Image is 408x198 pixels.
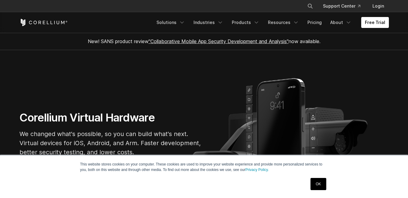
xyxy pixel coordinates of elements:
[80,162,328,172] p: This website stores cookies on your computer. These cookies are used to improve your website expe...
[88,38,321,44] span: New! SANS product review now available.
[19,19,68,26] a: Corellium Home
[310,178,326,190] a: OK
[153,17,389,28] div: Navigation Menu
[300,1,389,12] div: Navigation Menu
[264,17,303,28] a: Resources
[368,1,389,12] a: Login
[304,17,325,28] a: Pricing
[245,168,269,172] a: Privacy Policy.
[361,17,389,28] a: Free Trial
[318,1,365,12] a: Support Center
[19,129,202,157] p: We changed what's possible, so you can build what's next. Virtual devices for iOS, Android, and A...
[19,111,202,125] h1: Corellium Virtual Hardware
[153,17,189,28] a: Solutions
[327,17,355,28] a: About
[228,17,263,28] a: Products
[305,1,316,12] button: Search
[149,38,289,44] a: "Collaborative Mobile App Security Development and Analysis"
[190,17,227,28] a: Industries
